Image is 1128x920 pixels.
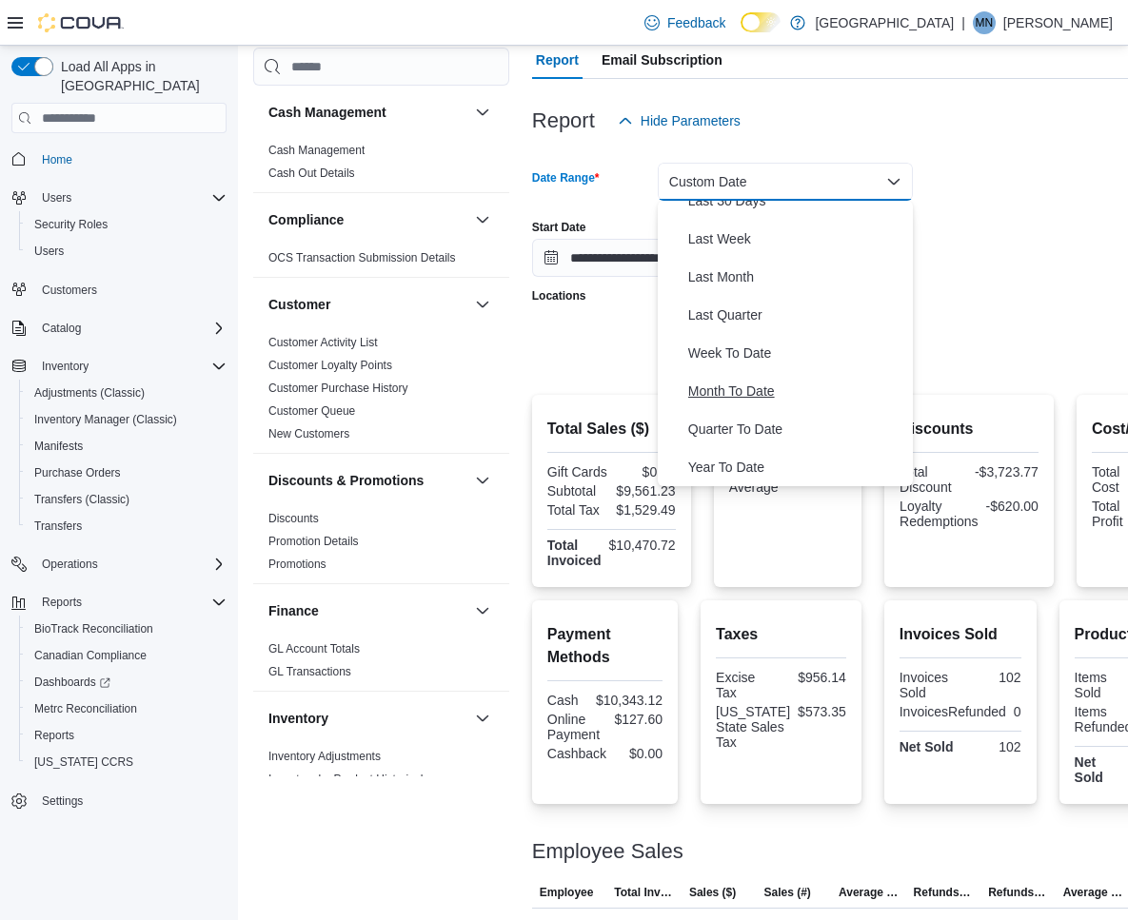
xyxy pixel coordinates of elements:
button: Inventory [471,707,494,730]
span: Settings [42,793,83,809]
span: Home [42,152,72,167]
span: New Customers [268,426,349,441]
span: [US_STATE] CCRS [34,754,133,770]
div: Cash [547,693,588,708]
button: Finance [268,601,467,620]
label: Date Range [532,170,600,186]
a: Canadian Compliance [27,644,154,667]
span: Manifests [27,435,227,458]
button: Home [4,145,234,172]
span: Customer Loyalty Points [268,358,392,373]
a: Inventory Adjustments [268,750,381,763]
a: Dashboards [27,671,118,694]
span: Load All Apps in [GEOGRAPHIC_DATA] [53,57,227,95]
button: Cash Management [471,101,494,124]
span: Last 30 Days [688,189,905,212]
span: Users [27,240,227,263]
button: Discounts & Promotions [268,471,467,490]
a: New Customers [268,427,349,440]
span: Customers [34,278,227,302]
span: Purchase Orders [34,465,121,480]
button: Inventory Manager (Classic) [19,406,234,433]
strong: Total Invoiced [547,538,602,568]
button: Manifests [19,433,234,460]
span: Quarter To Date [688,418,905,440]
input: Press the down key to open a popover containing a calendar. [532,239,715,277]
a: Security Roles [27,213,115,236]
div: Excise Tax [716,670,777,700]
div: $0.00 [614,746,663,761]
p: [PERSON_NAME] [1003,11,1113,34]
button: Compliance [471,208,494,231]
div: Total Tax [547,502,607,518]
span: Home [34,147,227,170]
div: Online Payment [547,712,602,742]
a: Customers [34,279,105,302]
span: Customers [42,283,97,298]
a: Customer Loyalty Points [268,359,392,372]
button: Metrc Reconciliation [19,695,234,722]
button: Cash Management [268,103,467,122]
span: Inventory Manager (Classic) [34,412,177,427]
span: Transfers [27,515,227,538]
span: Last Month [688,265,905,288]
span: Dashboards [34,675,110,690]
span: Refunds (#) [988,885,1048,900]
div: -$620.00 [986,499,1039,514]
button: Catalog [34,317,89,340]
a: Home [34,148,80,171]
a: Settings [34,790,90,812]
div: Total Cost [1092,464,1123,495]
label: Locations [532,288,586,303]
div: $1,529.49 [615,502,675,518]
span: Inventory Manager (Classic) [27,408,227,431]
div: $9,561.23 [615,483,675,499]
button: Purchase Orders [19,460,234,486]
a: Adjustments (Classic) [27,382,152,404]
span: Catalog [34,317,227,340]
span: Users [34,244,64,259]
a: Manifests [27,435,90,458]
div: $10,470.72 [609,538,676,553]
div: Loyalty Redemptions [900,499,979,529]
button: Reports [4,589,234,616]
h2: Total Sales ($) [547,418,676,440]
div: -$3,723.77 [973,464,1039,480]
button: Transfers [19,513,234,539]
a: Customer Purchase History [268,382,408,395]
span: Reports [42,595,82,610]
span: Canadian Compliance [27,644,227,667]
a: Promotion Details [268,535,359,548]
span: Last Quarter [688,303,905,326]
a: Cash Management [268,144,365,157]
span: Year To Date [688,456,905,479]
a: GL Account Totals [268,642,360,656]
button: Inventory [34,355,96,378]
a: Transfers [27,515,89,538]
button: Canadian Compliance [19,642,234,669]
button: Users [19,238,234,264]
div: Gift Cards [547,464,607,480]
a: Metrc Reconciliation [27,697,145,720]
span: Manifests [34,439,83,454]
nav: Complex example [11,137,227,864]
h3: Cash Management [268,103,386,122]
span: Sales ($) [689,885,736,900]
h3: Discounts & Promotions [268,471,424,490]
p: [GEOGRAPHIC_DATA] [815,11,954,34]
button: Custom Date [658,163,913,201]
span: Email Subscription [602,41,722,79]
span: Transfers (Classic) [27,488,227,511]
div: 0 [1014,704,1021,719]
a: Customer Queue [268,404,355,418]
span: Employee [540,885,594,900]
span: Metrc Reconciliation [34,701,137,716]
a: Inventory Manager (Classic) [27,408,185,431]
span: Inventory by Product Historical [268,772,424,787]
span: Operations [34,553,227,576]
span: Cash Out Details [268,166,355,181]
h3: Report [532,109,595,132]
span: Washington CCRS [27,751,227,773]
div: Total Profit [1092,499,1123,529]
h3: Inventory [268,709,328,728]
